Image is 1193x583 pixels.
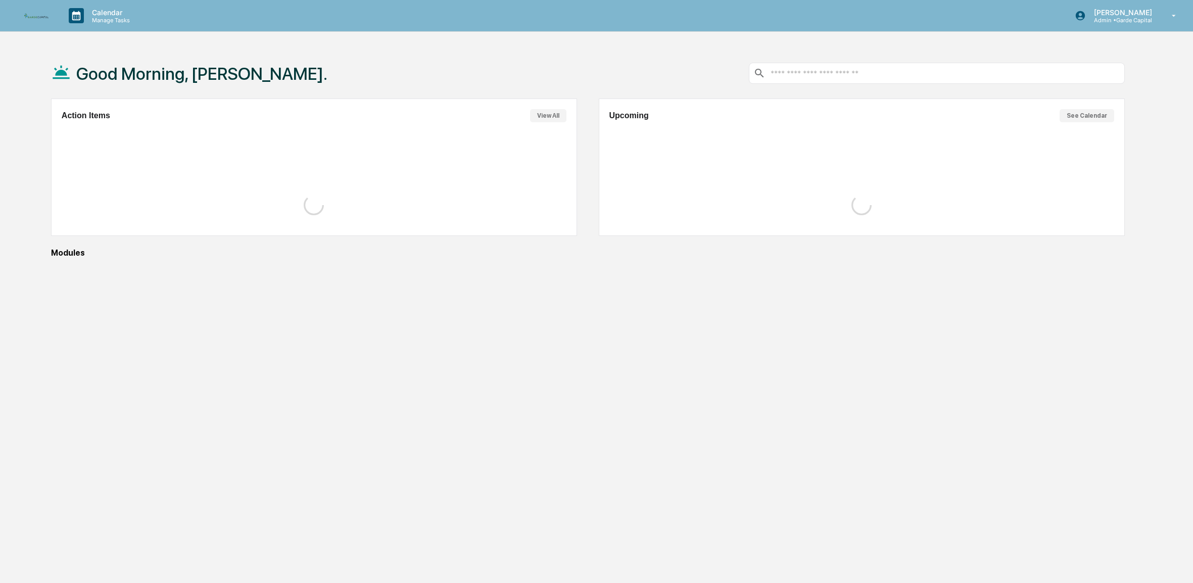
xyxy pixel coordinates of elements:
p: Manage Tasks [84,17,135,24]
p: Calendar [84,8,135,17]
img: logo [24,13,49,18]
button: View All [530,109,566,122]
button: See Calendar [1060,109,1114,122]
h1: Good Morning, [PERSON_NAME]. [76,64,327,84]
h2: Action Items [62,111,110,120]
p: [PERSON_NAME] [1086,8,1157,17]
h2: Upcoming [609,111,649,120]
div: Modules [51,248,1125,258]
p: Admin • Garde Capital [1086,17,1157,24]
